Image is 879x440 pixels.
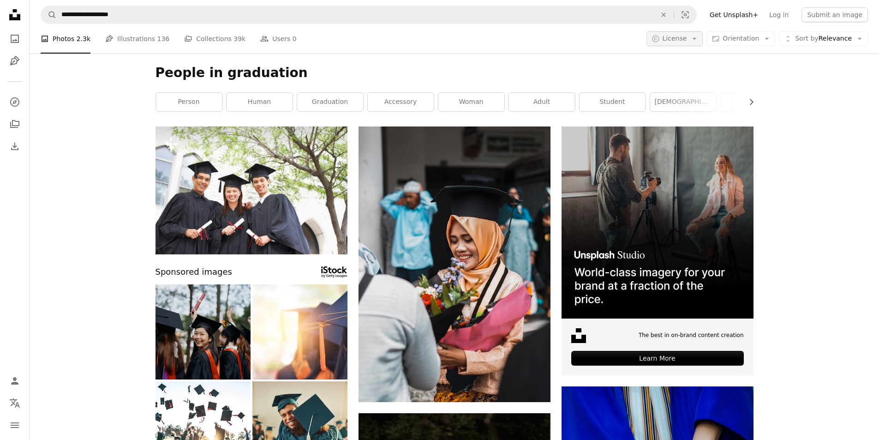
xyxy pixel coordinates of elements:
a: woman [438,93,504,111]
a: person [156,93,222,111]
a: Explore [6,93,24,111]
button: Clear [653,6,674,24]
div: Learn More [571,351,744,366]
a: Home — Unsplash [6,6,24,26]
span: Sort by [795,35,818,42]
button: Language [6,394,24,412]
button: Orientation [706,31,775,46]
span: Orientation [723,35,759,42]
span: 39k [233,34,245,44]
a: adult [509,93,575,111]
a: a group of people in graduation gowns posing for a picture [155,186,347,194]
a: Photos [6,30,24,48]
a: graduation [297,93,363,111]
a: The best in on-brand content creationLearn More [562,127,753,375]
img: a group of people in graduation gowns posing for a picture [155,127,347,254]
h1: People in graduation [155,65,753,81]
a: human [227,93,293,111]
img: file-1631678316303-ed18b8b5cb9cimage [571,328,586,343]
span: The best in on-brand content creation [639,332,744,339]
a: Collections [6,115,24,133]
img: file-1715651741414-859baba4300dimage [562,127,753,319]
a: face [721,93,787,111]
a: Collections 39k [184,24,245,54]
a: Log in / Sign up [6,372,24,390]
button: Menu [6,416,24,434]
button: License [646,31,703,46]
img: graduates [252,284,347,380]
button: Sort byRelevance [779,31,868,46]
a: woman receiving bouquet of flowers [359,260,550,268]
span: 136 [157,34,170,44]
span: Sponsored images [155,265,232,279]
a: Illustrations [6,52,24,70]
button: scroll list to the right [743,93,753,111]
a: accessory [368,93,434,111]
a: Users 0 [260,24,297,54]
a: [DEMOGRAPHIC_DATA] [650,93,716,111]
a: Log in [764,7,794,22]
a: Illustrations 136 [105,24,169,54]
span: 0 [293,34,297,44]
button: Visual search [674,6,696,24]
img: woman receiving bouquet of flowers [359,127,550,402]
span: Relevance [795,34,852,43]
span: License [663,35,687,42]
a: Get Unsplash+ [704,7,764,22]
form: Find visuals sitewide [41,6,697,24]
a: student [580,93,646,111]
a: Download History [6,137,24,156]
button: Submit an image [801,7,868,22]
button: Search Unsplash [41,6,57,24]
img: Asian female graduate smiling and holding diploma certificate in university campus [155,284,251,380]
